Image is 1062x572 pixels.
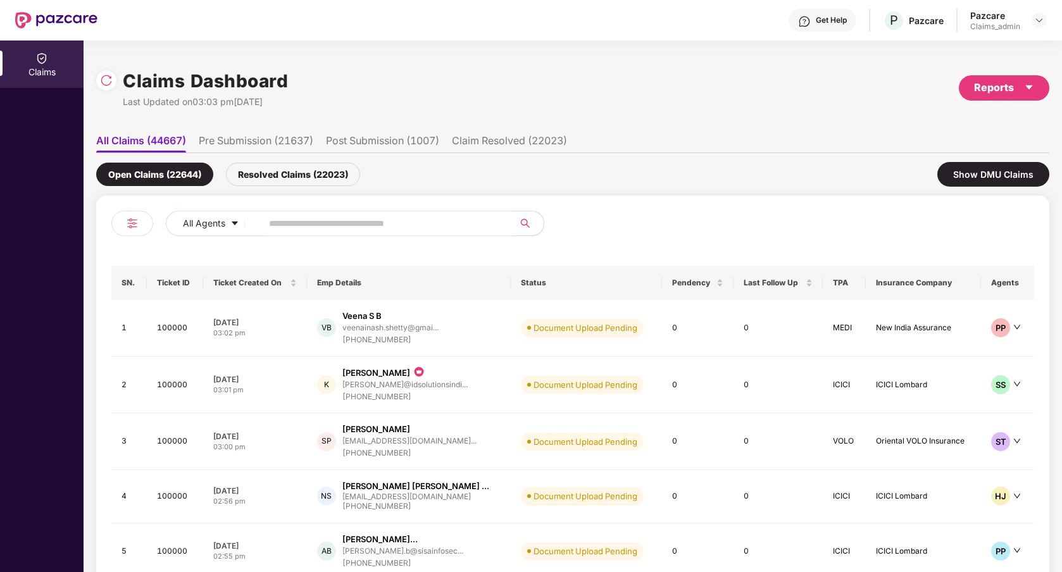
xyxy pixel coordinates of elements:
th: Last Follow Up [734,266,823,300]
h1: Claims Dashboard [123,67,288,95]
div: [DATE] [213,540,297,551]
th: Ticket ID [147,266,203,300]
span: P [890,13,898,28]
div: Document Upload Pending [534,435,637,448]
div: [PERSON_NAME]... [342,533,418,545]
div: Document Upload Pending [534,490,637,502]
td: 4 [111,470,147,523]
div: veenainash.shetty@gmai... [342,323,439,332]
img: New Pazcare Logo [15,12,97,28]
div: Get Help [816,15,847,25]
span: down [1013,492,1021,500]
div: Veena S B [342,310,382,322]
td: ICICI [823,470,866,523]
div: VB [317,318,336,337]
td: 100000 [147,300,203,357]
div: [PHONE_NUMBER] [342,334,439,346]
span: Pendency [672,278,714,288]
td: New India Assurance [866,300,981,357]
img: svg+xml;base64,PHN2ZyBpZD0iSGVscC0zMngzMiIgeG1sbnM9Imh0dHA6Ly93d3cudzMub3JnLzIwMDAvc3ZnIiB3aWR0aD... [798,15,811,28]
div: NS [317,487,336,506]
img: svg+xml;base64,PHN2ZyBpZD0iQ2xhaW0iIHhtbG5zPSJodHRwOi8vd3d3LnczLm9yZy8yMDAwL3N2ZyIgd2lkdGg9IjIwIi... [35,52,48,65]
th: Ticket Created On [203,266,307,300]
div: [EMAIL_ADDRESS][DOMAIN_NAME] [342,492,489,500]
div: Document Upload Pending [534,378,637,391]
div: SS [991,375,1010,394]
div: Open Claims (22644) [96,163,213,186]
td: 100000 [147,357,203,414]
li: Claim Resolved (22023) [452,134,567,152]
td: 2 [111,357,147,414]
div: Pazcare [970,9,1020,22]
div: AB [317,542,336,561]
span: Ticket Created On [213,278,287,288]
div: 02:55 pm [213,551,297,562]
div: 03:01 pm [213,385,297,395]
span: down [1013,547,1021,554]
th: Status [511,266,662,300]
td: VOLO [823,413,866,470]
th: SN. [111,266,147,300]
li: Post Submission (1007) [326,134,439,152]
div: [PERSON_NAME].b@sisainfosec... [342,547,463,555]
div: [DATE] [213,374,297,385]
th: Emp Details [307,266,511,300]
span: search [513,218,537,228]
img: svg+xml;base64,PHN2ZyBpZD0iUmVsb2FkLTMyeDMyIiB4bWxucz0iaHR0cDovL3d3dy53My5vcmcvMjAwMC9zdmciIHdpZH... [100,74,113,87]
span: down [1013,437,1021,445]
div: [PHONE_NUMBER] [342,557,463,569]
span: Last Follow Up [744,278,803,288]
div: 03:00 pm [213,442,297,452]
li: Pre Submission (21637) [199,134,313,152]
div: K [317,375,336,394]
span: down [1013,323,1021,331]
td: 100000 [147,413,203,470]
div: Document Upload Pending [534,545,637,557]
div: [DATE] [213,431,297,442]
td: 0 [734,357,823,414]
td: 0 [734,470,823,523]
div: Pazcare [909,15,944,27]
td: Oriental VOLO Insurance [866,413,981,470]
button: All Agentscaret-down [166,211,266,236]
span: caret-down [1024,82,1034,92]
div: [PHONE_NUMBER] [342,391,468,403]
div: Claims_admin [970,22,1020,32]
td: 0 [662,413,734,470]
div: Resolved Claims (22023) [226,163,360,186]
div: [EMAIL_ADDRESS][DOMAIN_NAME]... [342,437,477,445]
span: caret-down [230,219,239,229]
span: All Agents [183,216,225,230]
div: HJ [991,487,1010,506]
th: Insurance Company [866,266,981,300]
span: down [1013,380,1021,388]
th: Pendency [662,266,734,300]
td: 0 [662,357,734,414]
div: SP [317,432,336,451]
div: [PHONE_NUMBER] [342,500,489,513]
button: search [513,211,544,236]
div: [DATE] [213,485,297,496]
div: [PERSON_NAME] [342,367,410,379]
div: [PHONE_NUMBER] [342,447,477,459]
th: Agents [981,266,1034,300]
td: 0 [662,470,734,523]
th: TPA [823,266,866,300]
td: MEDI [823,300,866,357]
div: ST [991,432,1010,451]
td: 0 [662,300,734,357]
div: Show DMU Claims [937,162,1049,187]
div: [PERSON_NAME] [342,423,410,435]
div: Reports [974,80,1034,96]
div: Last Updated on 03:03 pm[DATE] [123,95,288,109]
td: 1 [111,300,147,357]
div: PP [991,318,1010,337]
td: 0 [734,300,823,357]
td: ICICI Lombard [866,470,981,523]
div: [DATE] [213,317,297,328]
div: [PERSON_NAME]@idsolutionsindi... [342,380,468,389]
img: svg+xml;base64,PHN2ZyB4bWxucz0iaHR0cDovL3d3dy53My5vcmcvMjAwMC9zdmciIHdpZHRoPSIyNCIgaGVpZ2h0PSIyNC... [125,216,140,231]
div: 03:02 pm [213,328,297,339]
td: 3 [111,413,147,470]
td: ICICI [823,357,866,414]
